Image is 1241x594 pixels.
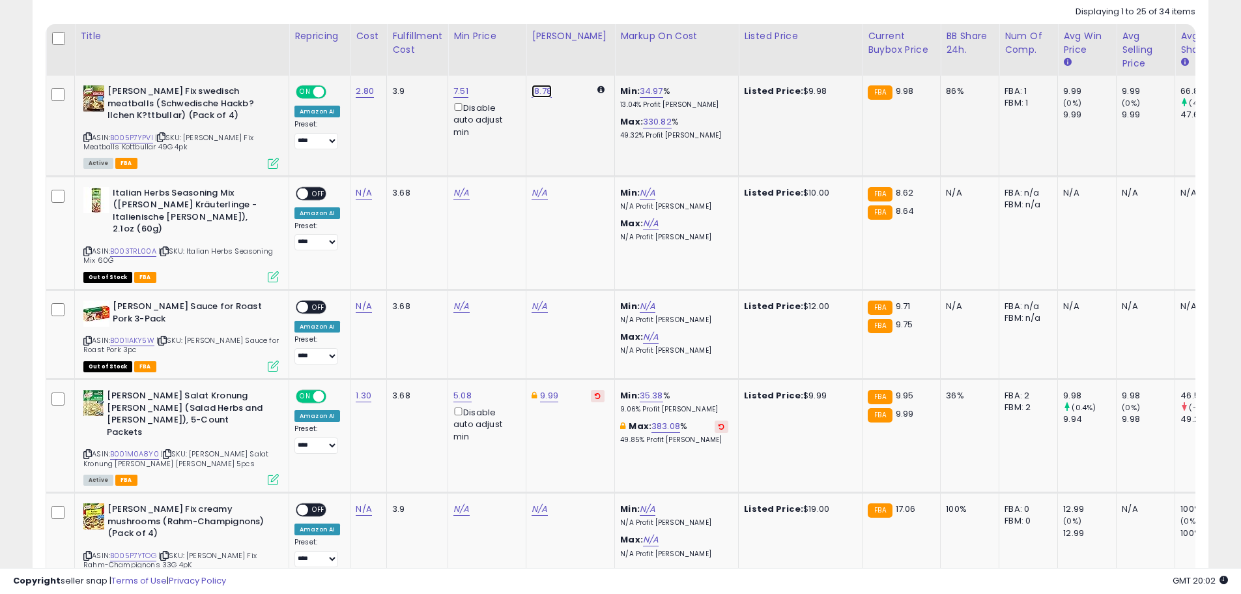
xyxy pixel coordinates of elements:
div: 66.86% [1180,85,1233,97]
div: $12.00 [744,301,852,312]
div: % [620,85,728,110]
div: Disable auto adjust min [453,405,516,443]
span: FBA [134,361,156,372]
span: FBA [115,475,137,486]
a: B005P7YTOG [110,550,156,561]
b: Italian Herbs Seasoning Mix ([PERSON_NAME] Kräuterlinge - Italienische [PERSON_NAME]), 2.1oz (60g) [113,187,271,239]
a: N/A [532,300,547,313]
a: N/A [356,186,371,200]
p: 49.85% Profit [PERSON_NAME] [620,436,728,445]
div: FBA: n/a [1005,187,1048,199]
div: [PERSON_NAME] [532,29,609,43]
b: Listed Price: [744,503,803,515]
div: N/A [1122,301,1165,312]
div: 9.94 [1063,413,1116,425]
div: Disable auto adjust min [453,100,516,138]
div: Preset: [294,222,340,251]
div: N/A [1122,503,1165,515]
small: (40.46%) [1189,98,1223,108]
b: Min: [620,503,640,515]
span: 8.64 [896,205,915,217]
span: 9.75 [896,318,913,331]
span: OFF [324,87,345,98]
div: ASIN: [83,301,279,370]
small: FBA [868,205,892,220]
span: 9.99 [896,408,914,420]
div: Min Price [453,29,521,43]
b: Max: [620,115,643,128]
div: 12.99 [1063,527,1116,539]
span: OFF [308,302,329,313]
a: N/A [453,503,469,516]
div: N/A [1180,301,1223,312]
span: All listings that are currently out of stock and unavailable for purchase on Amazon [83,272,132,283]
small: (-5.35%) [1189,402,1221,413]
b: [PERSON_NAME] Fix swedisch meatballs (Schwedische Hackb?llchen K?ttbullar) (Pack of 4) [107,85,266,125]
small: FBA [868,85,892,100]
b: Min: [620,389,640,402]
div: 3.68 [392,301,438,312]
div: Preset: [294,424,340,454]
strong: Copyright [13,574,61,587]
b: Min: [620,85,640,97]
span: | SKU: [PERSON_NAME] Salat Kronung [PERSON_NAME] [PERSON_NAME] 5pcs [83,449,268,468]
a: N/A [356,300,371,313]
a: 18.78 [532,85,552,98]
th: The percentage added to the cost of goods (COGS) that forms the calculator for Min & Max prices. [615,24,739,76]
b: Max: [620,331,643,343]
span: 17.06 [896,503,916,515]
span: | SKU: [PERSON_NAME] Sauce for Roast Pork 3pc [83,335,279,355]
div: N/A [1063,301,1106,312]
p: N/A Profit [PERSON_NAME] [620,346,728,355]
i: Calculated using Dynamic Max Price. [597,85,605,94]
a: N/A [643,533,659,546]
b: Max: [620,533,643,546]
b: Listed Price: [744,85,803,97]
div: % [620,116,728,140]
div: FBM: 2 [1005,402,1048,413]
div: Preset: [294,120,340,149]
b: Listed Price: [744,186,803,199]
a: B005P7YPVI [110,132,153,143]
span: OFF [308,188,329,199]
div: BB Share 24h. [946,29,993,57]
div: 3.68 [392,390,438,402]
b: Max: [629,420,651,432]
img: 61NNNjjCxvL._SL40_.jpg [83,503,104,529]
div: 46.57% [1180,390,1233,402]
div: 100% [1180,527,1233,539]
div: ASIN: [83,503,279,586]
div: Preset: [294,538,340,567]
a: N/A [643,331,659,344]
div: N/A [946,187,989,199]
a: N/A [640,186,655,200]
a: N/A [640,300,655,313]
div: Markup on Cost [620,29,733,43]
div: $10.00 [744,187,852,199]
img: 41q5UlcucmL._SL40_.jpg [83,301,109,327]
small: FBA [868,390,892,404]
small: (0%) [1122,402,1140,413]
div: Avg Win Price [1063,29,1111,57]
div: Amazon AI [294,207,340,219]
b: [PERSON_NAME] Fix creamy mushrooms (Rahm-Champignons) (Pack of 4) [107,503,266,543]
small: (0%) [1063,98,1081,108]
span: OFF [308,505,329,516]
img: 41bUBzgys5L._SL40_.jpg [83,187,109,213]
span: | SKU: [PERSON_NAME] Fix Rahm-Champignons 33G 4pK [83,550,257,570]
a: N/A [453,186,469,200]
div: % [620,421,728,445]
div: ASIN: [83,390,279,484]
a: B001IAKY5W [110,335,154,346]
span: 9.71 [896,300,911,312]
div: 36% [946,390,989,402]
b: [PERSON_NAME] Salat Kronung [PERSON_NAME] (Salad Herbs and [PERSON_NAME]), 5-Count Packets [107,390,265,441]
div: Fulfillment Cost [392,29,442,57]
b: Min: [620,186,640,199]
a: B001M0A8Y0 [110,449,159,460]
a: 9.99 [540,389,558,402]
div: 9.99 [1063,85,1116,97]
div: Preset: [294,335,340,364]
p: 9.06% Profit [PERSON_NAME] [620,405,728,414]
span: FBA [115,158,137,169]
